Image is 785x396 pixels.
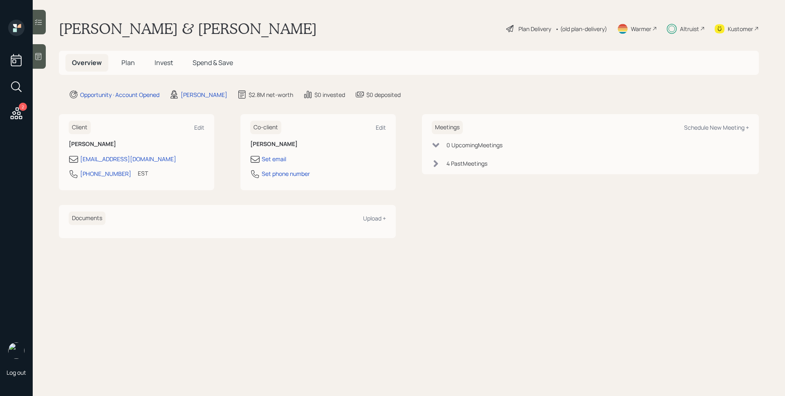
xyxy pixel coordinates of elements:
div: Edit [194,124,204,131]
h6: Client [69,121,91,134]
h6: [PERSON_NAME] [69,141,204,148]
div: $0 invested [314,90,345,99]
div: [PERSON_NAME] [181,90,227,99]
div: Schedule New Meeting + [684,124,749,131]
div: Set phone number [262,169,310,178]
div: [EMAIL_ADDRESS][DOMAIN_NAME] [80,155,176,163]
h6: [PERSON_NAME] [250,141,386,148]
h1: [PERSON_NAME] & [PERSON_NAME] [59,20,317,38]
div: $0 deposited [366,90,401,99]
div: • (old plan-delivery) [555,25,607,33]
div: Altruist [680,25,699,33]
div: [PHONE_NUMBER] [80,169,131,178]
span: Spend & Save [193,58,233,67]
div: EST [138,169,148,178]
div: Kustomer [728,25,753,33]
h6: Documents [69,211,105,225]
div: Plan Delivery [518,25,551,33]
div: Edit [376,124,386,131]
div: 4 Past Meeting s [446,159,487,168]
span: Overview [72,58,102,67]
div: $2.8M net-worth [249,90,293,99]
span: Invest [155,58,173,67]
div: Warmer [631,25,651,33]
div: Set email [262,155,286,163]
div: Opportunity · Account Opened [80,90,159,99]
h6: Meetings [432,121,463,134]
div: 0 Upcoming Meeting s [446,141,502,149]
div: Upload + [363,214,386,222]
img: james-distasi-headshot.png [8,342,25,359]
div: Log out [7,369,26,376]
div: 2 [19,103,27,111]
h6: Co-client [250,121,281,134]
span: Plan [121,58,135,67]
